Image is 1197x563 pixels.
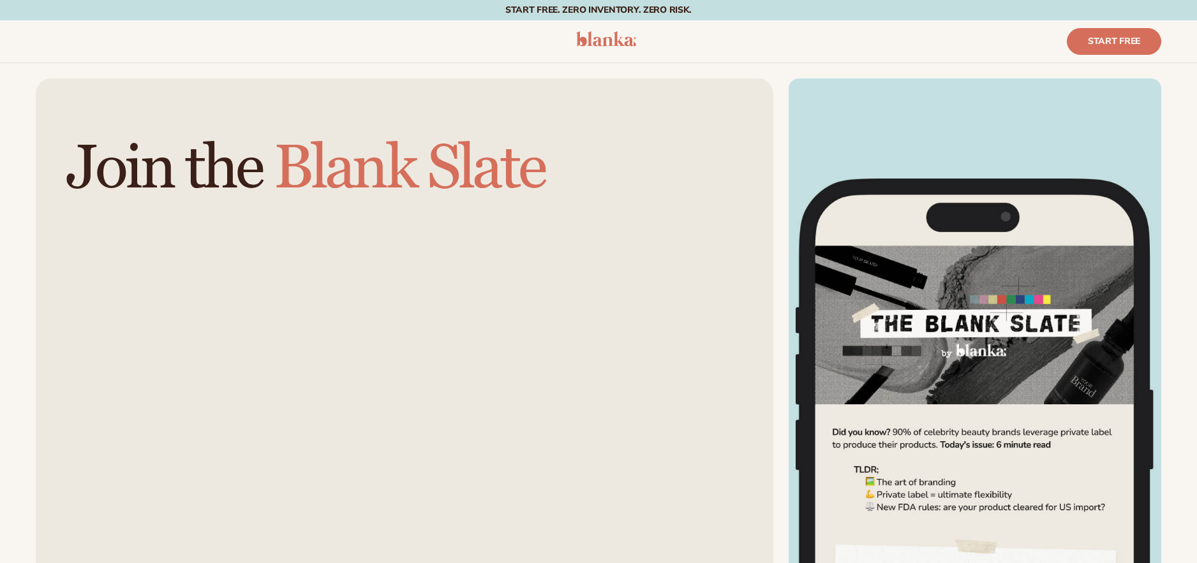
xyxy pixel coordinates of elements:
[274,131,544,206] span: Blank Slate
[1067,28,1161,55] a: Start free
[576,31,637,52] a: logo
[505,6,692,15] p: Start free. zero inventory. zero risk.
[66,138,743,555] h1: Join the
[576,31,637,47] img: logo
[66,200,743,543] iframe: Blank slate - landing page subscribe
